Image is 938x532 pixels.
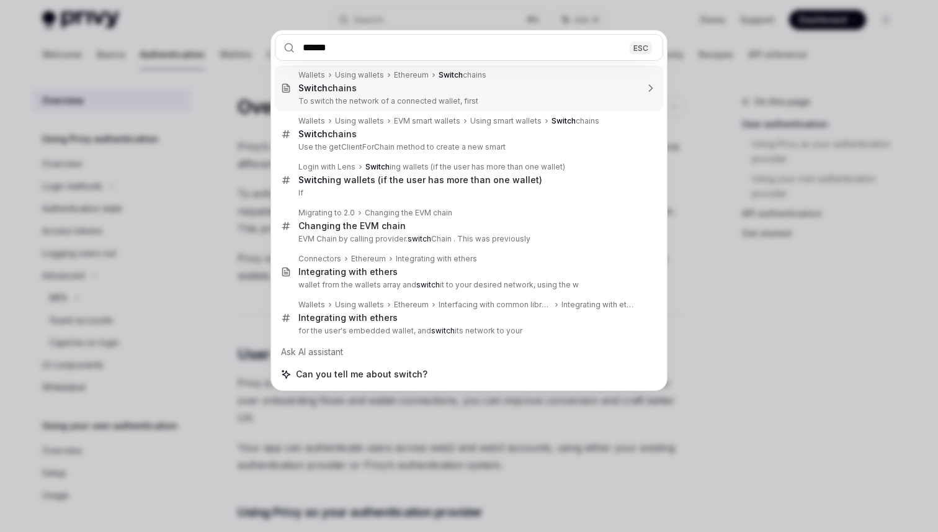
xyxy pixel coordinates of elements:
[335,70,384,80] div: Using wallets
[396,254,477,264] div: Integrating with ethers
[439,300,552,310] div: Interfacing with common libraries
[394,116,460,126] div: EVM smart wallets
[431,326,455,335] b: switch
[298,174,542,186] div: ing wallets (if the user has more than one wallet)
[439,70,486,80] div: chains
[439,70,463,79] b: Switch
[298,96,637,106] p: To switch the network of a connected wallet, first
[298,116,325,126] div: Wallets
[470,116,542,126] div: Using smart wallets
[298,234,637,244] p: EVM Chain by calling provider. Chain . This was previously
[298,70,325,80] div: Wallets
[298,280,637,290] p: wallet from the wallets array and it to your desired network, using the w
[630,41,652,54] div: ESC
[275,341,663,363] div: Ask AI assistant
[298,83,328,93] b: Switch
[365,162,565,172] div: ing wallets (if the user has more than one wallet)
[335,300,384,310] div: Using wallets
[298,174,328,185] b: Switch
[298,266,398,277] div: Integrating with ethers
[561,300,637,310] div: Integrating with ethers
[298,128,357,140] div: chains
[365,208,452,218] div: Changing the EVM chain
[552,116,599,126] div: chains
[394,300,429,310] div: Ethereum
[298,326,637,336] p: for the user's embedded wallet, and its network to your
[365,162,390,171] b: Switch
[298,208,355,218] div: Migrating to 2.0
[351,254,386,264] div: Ethereum
[298,312,398,323] div: Integrating with ethers
[298,220,406,232] div: Changing the EVM chain
[296,368,427,381] span: Can you tell me about switch?
[416,280,440,289] b: switch
[298,300,325,310] div: Wallets
[552,116,576,125] b: Switch
[298,188,637,198] p: If
[335,116,384,126] div: Using wallets
[408,234,431,243] b: switch
[298,128,328,139] b: Switch
[394,70,429,80] div: Ethereum
[298,254,341,264] div: Connectors
[298,83,357,94] div: chains
[298,162,355,172] div: Login with Lens
[298,142,637,152] p: Use the getClientForChain method to create a new smart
